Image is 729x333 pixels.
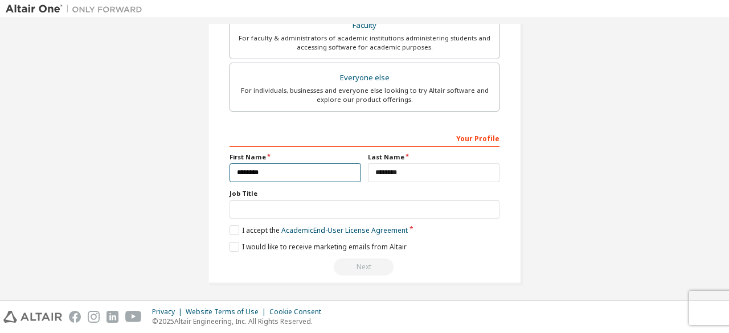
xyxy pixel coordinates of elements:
div: Your Profile [230,129,499,147]
label: Job Title [230,189,499,198]
div: Everyone else [237,70,492,86]
div: For individuals, businesses and everyone else looking to try Altair software and explore our prod... [237,86,492,104]
label: I would like to receive marketing emails from Altair [230,242,407,252]
div: For faculty & administrators of academic institutions administering students and accessing softwa... [237,34,492,52]
img: instagram.svg [88,311,100,323]
img: altair_logo.svg [3,311,62,323]
label: Last Name [368,153,499,162]
img: facebook.svg [69,311,81,323]
label: I accept the [230,225,408,235]
img: linkedin.svg [107,311,118,323]
div: Privacy [152,307,186,316]
div: Website Terms of Use [186,307,269,316]
p: © 2025 Altair Engineering, Inc. All Rights Reserved. [152,316,328,326]
div: Faculty [237,18,492,34]
a: Academic End-User License Agreement [281,225,408,235]
div: Cookie Consent [269,307,328,316]
img: youtube.svg [125,311,142,323]
img: Altair One [6,3,148,15]
label: First Name [230,153,361,162]
div: You need to provide your academic email [230,258,499,276]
